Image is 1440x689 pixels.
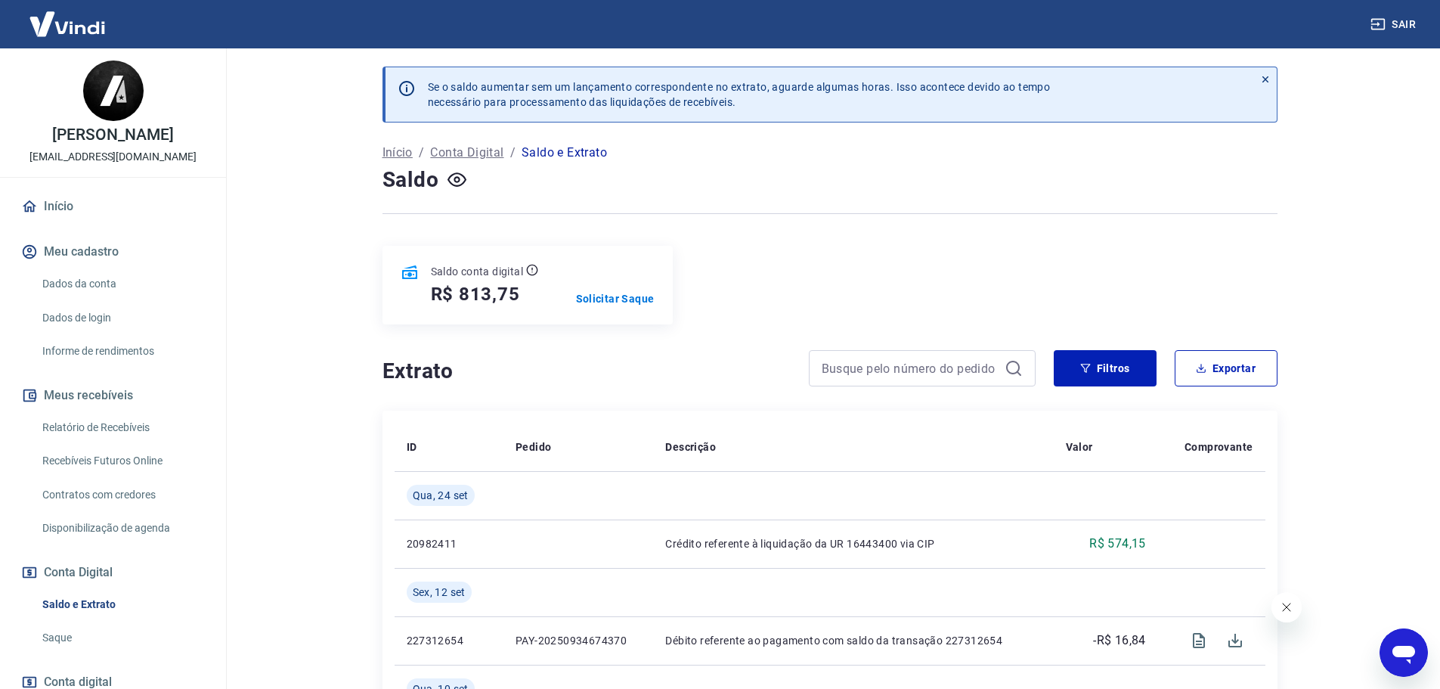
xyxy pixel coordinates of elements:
[29,149,197,165] p: [EMAIL_ADDRESS][DOMAIN_NAME]
[419,144,424,162] p: /
[9,11,127,23] span: Olá! Precisa de ajuda?
[665,439,716,455] p: Descrição
[1181,622,1217,659] span: Visualizar
[1367,11,1422,39] button: Sair
[430,144,503,162] a: Conta Digital
[382,356,791,386] h4: Extrato
[83,61,144,121] img: 0af9b4ab-cfd0-47ef-bea2-eea4aaa07f8d.jpeg
[516,633,641,648] p: PAY-20250934674370
[36,303,208,334] a: Dados de login
[18,190,208,223] a: Início
[36,480,208,511] a: Contratos com credores
[36,445,208,476] a: Recebíveis Futuros Online
[407,439,417,455] p: ID
[510,144,516,162] p: /
[36,589,208,620] a: Saldo e Extrato
[36,268,208,299] a: Dados da conta
[1175,350,1277,386] button: Exportar
[522,144,607,162] p: Saldo e Extrato
[431,264,524,279] p: Saldo conta digital
[407,633,491,648] p: 227312654
[36,336,208,367] a: Informe de rendimentos
[516,439,551,455] p: Pedido
[576,291,655,306] a: Solicitar Saque
[822,357,999,380] input: Busque pelo número do pedido
[1066,439,1093,455] p: Valor
[1093,632,1146,650] p: -R$ 16,84
[36,622,208,653] a: Saque
[18,556,208,589] button: Conta Digital
[1380,628,1428,677] iframe: Botão para abrir a janela de mensagens
[407,536,491,551] p: 20982411
[36,513,208,544] a: Disponibilização de agenda
[1089,535,1146,553] p: R$ 574,15
[1185,439,1253,455] p: Comprovante
[665,536,1041,551] p: Crédito referente à liquidação da UR 16443400 via CIP
[18,235,208,268] button: Meu cadastro
[52,127,173,143] p: [PERSON_NAME]
[382,144,413,162] a: Início
[382,165,439,195] h4: Saldo
[1054,350,1157,386] button: Filtros
[18,379,208,412] button: Meus recebíveis
[413,585,466,600] span: Sex, 12 set
[1271,592,1302,622] iframe: Fechar mensagem
[413,488,469,503] span: Qua, 24 set
[36,412,208,443] a: Relatório de Recebíveis
[665,633,1041,648] p: Débito referente ao pagamento com saldo da transação 227312654
[431,282,520,306] h5: R$ 813,75
[18,1,116,47] img: Vindi
[1217,622,1253,659] span: Download
[428,79,1051,110] p: Se o saldo aumentar sem um lançamento correspondente no extrato, aguarde algumas horas. Isso acon...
